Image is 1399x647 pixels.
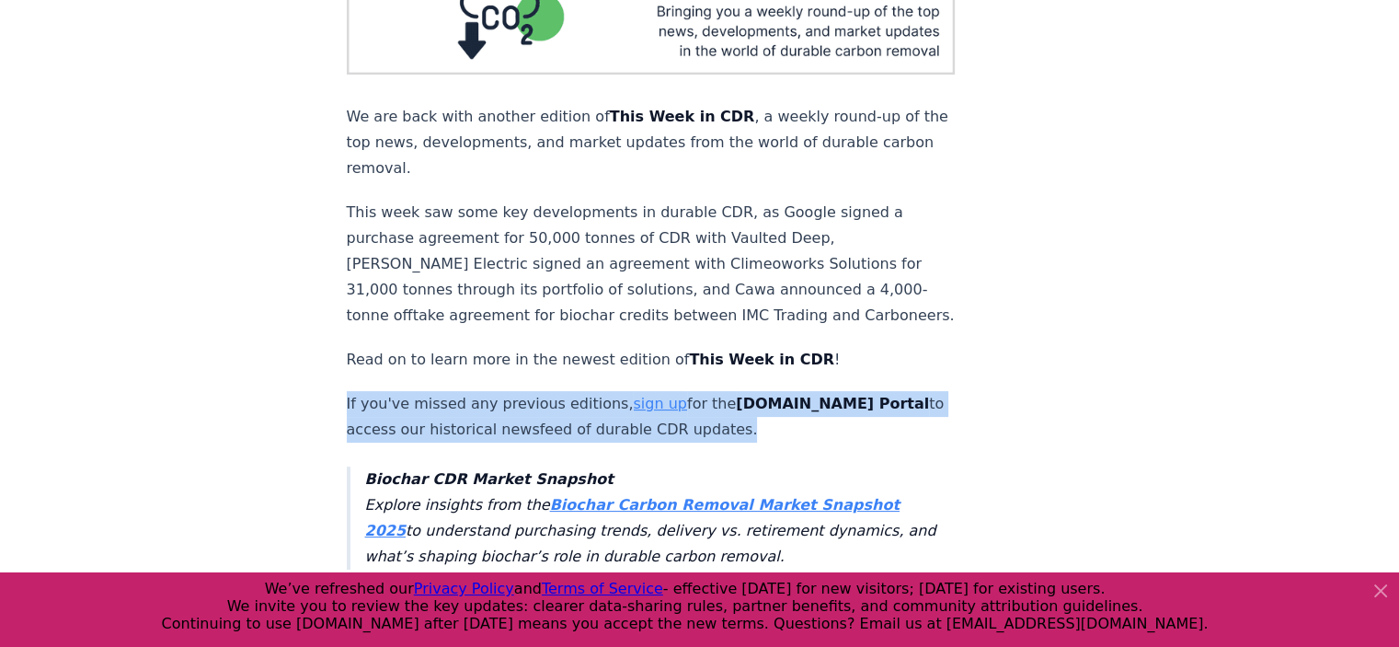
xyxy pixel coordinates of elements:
[610,108,755,125] strong: This Week in CDR
[365,496,900,539] a: Biochar Carbon Removal Market Snapshot 2025
[347,104,956,181] p: We are back with another edition of , a weekly round-up of the top news, developments, and market...
[347,347,956,373] p: Read on to learn more in the newest edition of !
[365,470,936,565] em: Explore insights from the to understand purchasing trends, delivery vs. retirement dynamics, and ...
[365,470,613,488] strong: Biochar CDR Market Snapshot
[736,395,929,412] strong: [DOMAIN_NAME] Portal
[689,351,834,368] strong: This Week in CDR
[347,391,956,443] p: If you've missed any previous editions, for the to access our historical newsfeed of durable CDR ...
[633,395,686,412] a: sign up
[347,200,956,329] p: This week saw some key developments in durable CDR, as Google signed a purchase agreement for 50,...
